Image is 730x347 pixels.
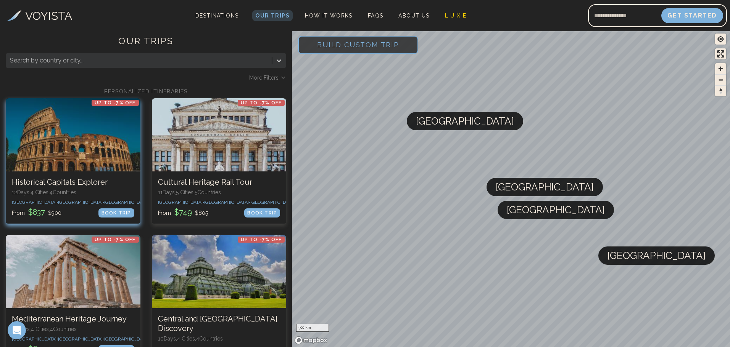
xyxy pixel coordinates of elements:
button: Build Custom Trip [298,36,418,54]
p: Up to -7% OFF [238,237,285,243]
span: [GEOGRAPHIC_DATA] • [58,336,104,342]
h3: Central and [GEOGRAPHIC_DATA] Discovery [158,314,280,333]
button: Enter fullscreen [715,48,726,59]
span: $ 837 [26,208,47,217]
h2: PERSONALIZED ITINERARIES [6,88,286,95]
a: Our Trips [252,10,293,21]
p: 10 Days, 4 Cities, 4 Countr ies [158,335,280,342]
img: Voyista Logo [7,10,21,21]
span: How It Works [305,13,353,19]
h3: Mediterranean Heritage Journey [12,314,134,324]
span: L U X E [445,13,467,19]
button: Zoom out [715,74,726,85]
span: [GEOGRAPHIC_DATA] • [12,200,58,205]
a: How It Works [302,10,356,21]
p: Up to -7% OFF [92,237,139,243]
span: About Us [398,13,429,19]
a: Cultural Heritage Rail TourUp to -7% OFFCultural Heritage Rail Tour11Days,5 Cities,5Countries[GEO... [152,98,287,224]
button: Find my location [715,34,726,45]
button: Zoom in [715,63,726,74]
span: [GEOGRAPHIC_DATA] • [104,336,150,342]
span: Our Trips [255,13,290,19]
span: [GEOGRAPHIC_DATA] [608,246,706,265]
span: Reset bearing to north [715,86,726,96]
span: [GEOGRAPHIC_DATA] • [104,200,150,205]
span: [GEOGRAPHIC_DATA] [496,178,594,196]
a: About Us [395,10,432,21]
p: From [158,207,208,217]
p: 12 Days, 4 Cities, 4 Countr ies [12,189,134,196]
iframe: Intercom live chat [8,321,26,339]
span: $ 749 [172,208,193,217]
span: [GEOGRAPHIC_DATA] • [58,200,104,205]
span: [GEOGRAPHIC_DATA] [507,201,605,219]
input: Email address [588,6,661,25]
h3: Historical Capitals Explorer [12,177,134,187]
h1: OUR TRIPS [6,35,286,53]
p: 10 Days, 4 Cities, 4 Countr ies [12,325,134,333]
span: [GEOGRAPHIC_DATA] • [204,200,250,205]
h3: Cultural Heritage Rail Tour [158,177,280,187]
span: $ 900 [48,210,61,216]
button: Get Started [661,8,723,23]
span: Destinations [192,10,242,32]
span: $ 805 [195,210,208,216]
a: Historical Capitals ExplorerUp to -7% OFFHistorical Capitals Explorer12Days,4 Cities,4Countries[G... [6,98,140,224]
span: [GEOGRAPHIC_DATA] • [12,336,58,342]
a: FAQs [365,10,387,21]
h3: VOYISTA [25,7,72,24]
button: Reset bearing to north [715,85,726,96]
span: [GEOGRAPHIC_DATA] • [158,200,204,205]
span: [GEOGRAPHIC_DATA] [416,112,514,130]
p: 11 Days, 5 Cities, 5 Countr ies [158,189,280,196]
span: Zoom out [715,75,726,85]
span: [GEOGRAPHIC_DATA] • [250,200,297,205]
span: More Filters [249,74,279,82]
div: BOOK TRIP [98,208,134,217]
p: Up to -7% OFF [92,100,139,106]
span: FAQs [368,13,384,19]
div: 300 km [296,324,329,332]
span: Build Custom Trip [305,29,411,61]
a: Mapbox homepage [294,336,328,345]
a: VOYISTA [7,7,72,24]
div: BOOK TRIP [244,208,280,217]
p: Up to -7% OFF [238,100,285,106]
p: From [12,207,61,217]
a: L U X E [442,10,470,21]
